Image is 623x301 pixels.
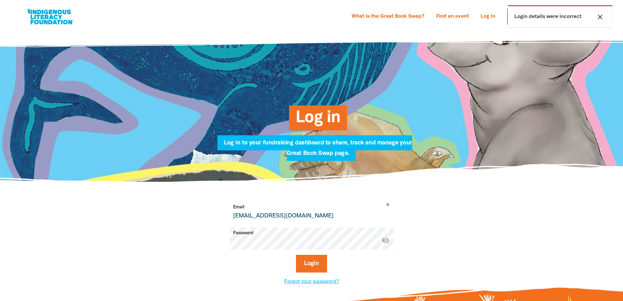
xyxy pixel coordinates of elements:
[348,11,428,22] a: What is the Great Book Swap?
[284,279,339,284] a: Forgot your password?
[507,9,550,25] a: Sign Up
[596,13,604,21] i: close
[382,236,390,244] i: Hide password
[224,140,412,161] span: Log in to your fundraising dashboard to share, track and manage your Great Book Swap page.
[296,110,340,130] span: Log in
[432,11,473,22] a: Find an event
[508,5,613,27] div: Login details were incorrect
[296,255,327,273] button: Login
[477,11,499,22] a: Log In
[594,13,606,21] button: close
[382,236,390,245] button: visibility_off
